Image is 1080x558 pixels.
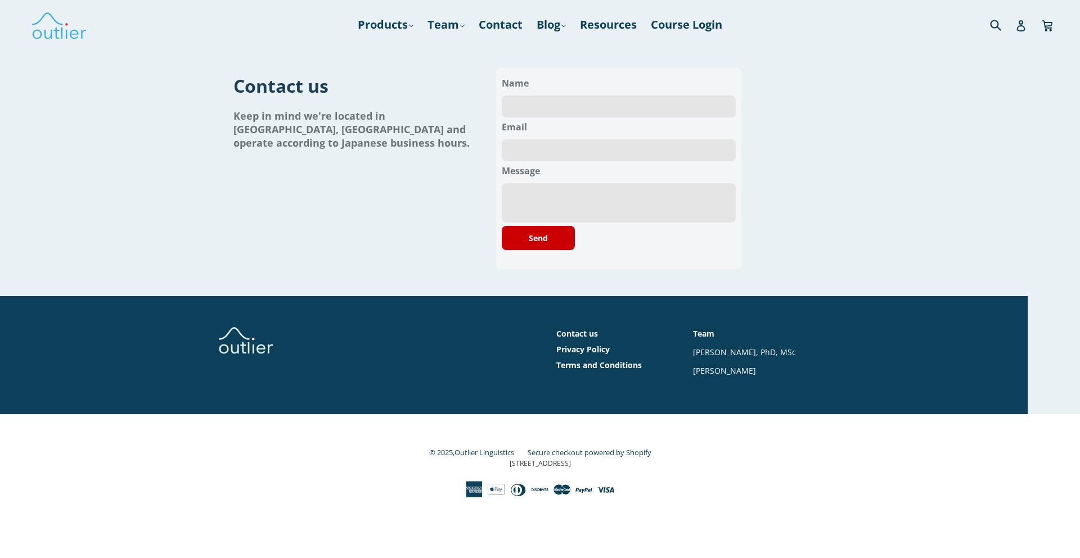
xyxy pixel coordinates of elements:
[528,447,651,457] a: Secure checkout powered by Shopify
[574,15,642,35] a: Resources
[422,15,470,35] a: Team
[987,13,1018,36] input: Search
[556,360,642,370] a: Terms and Conditions
[31,8,87,41] img: Outlier Linguistics
[693,328,714,339] a: Team
[502,226,575,250] button: Send
[233,74,479,98] h1: Contact us
[454,447,514,457] a: Outlier Linguistics
[556,328,598,339] a: Contact us
[233,109,479,149] h1: Keep in mind we're located in [GEOGRAPHIC_DATA], [GEOGRAPHIC_DATA] and operate according to Japan...
[693,347,796,357] a: [PERSON_NAME], PhD, MSc
[502,161,736,180] label: Message
[429,447,525,457] small: © 2025,
[693,365,756,376] a: [PERSON_NAME]
[531,15,571,35] a: Blog
[556,344,610,355] a: Privacy Policy
[473,15,528,35] a: Contact
[502,117,736,137] label: Email
[645,15,728,35] a: Course Login
[233,459,847,469] p: [STREET_ADDRESS]
[352,15,419,35] a: Products
[502,74,736,93] label: Name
